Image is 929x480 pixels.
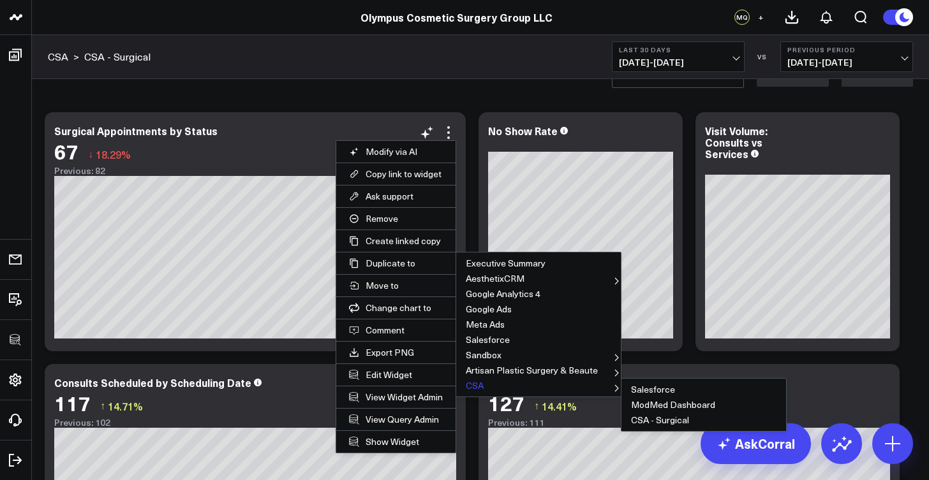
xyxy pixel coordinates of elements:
[84,50,151,64] a: CSA - Surgical
[336,252,456,274] button: Duplicate to
[456,332,621,347] button: Salesforce
[96,147,131,161] span: 18.29%
[488,418,890,428] div: Previous: 111
[751,53,774,61] div: VS
[456,378,621,393] button: CSA
[456,302,621,317] button: Google Ads
[336,141,456,163] button: Modify via AI
[456,286,621,302] button: Google Analytics 4
[621,397,786,412] button: ModMed Dashboard
[100,398,105,414] span: ↑
[54,391,91,414] div: 117
[456,271,621,286] button: AesthetixCRM
[456,256,621,271] button: Executive Summary
[456,363,621,378] button: Artisan Plastic Surgery & Beaute
[336,409,456,430] a: View Query Admin
[542,399,577,413] span: 14.41%
[534,398,539,414] span: ↑
[456,317,621,332] button: Meta Ads
[780,41,913,72] button: Previous Period[DATE]-[DATE]
[108,399,143,413] span: 14.71%
[48,50,68,64] a: CSA
[488,391,524,414] div: 127
[336,230,456,252] button: Create linked copy
[787,46,906,54] b: Previous Period
[336,386,456,408] a: View Widget Admin
[456,347,621,363] button: Sandbox
[753,10,768,25] button: +
[336,297,456,319] button: Change chart to
[48,50,79,64] div: >
[705,124,768,161] div: Visit Volume: Consults vs Services
[54,418,456,428] div: Previous: 102
[621,412,786,428] button: CSA - Surgical
[336,431,456,453] a: Show Widget
[621,382,786,397] button: Salesforce
[619,57,738,68] span: [DATE] - [DATE]
[54,124,218,138] div: Surgical Appointments by Status
[488,124,558,138] div: No Show Rate
[336,275,456,296] button: Move to
[360,10,553,24] a: Olympus Cosmetic Surgery Group LLC
[336,163,456,185] button: Copy link to widget
[336,208,456,229] button: Remove
[54,140,78,163] div: 67
[758,13,764,22] span: +
[336,185,456,207] button: Ask support
[612,41,745,72] button: Last 30 Days[DATE]-[DATE]
[54,166,456,176] div: Previous: 82
[734,10,750,25] div: MQ
[54,375,251,389] div: Consults Scheduled by Scheduling Date
[336,364,456,386] button: Edit Widget
[88,146,93,163] span: ↓
[336,342,456,363] button: Export PNG
[701,423,811,464] a: AskCorral
[787,57,906,68] span: [DATE] - [DATE]
[336,319,456,341] button: Comment
[619,46,738,54] b: Last 30 Days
